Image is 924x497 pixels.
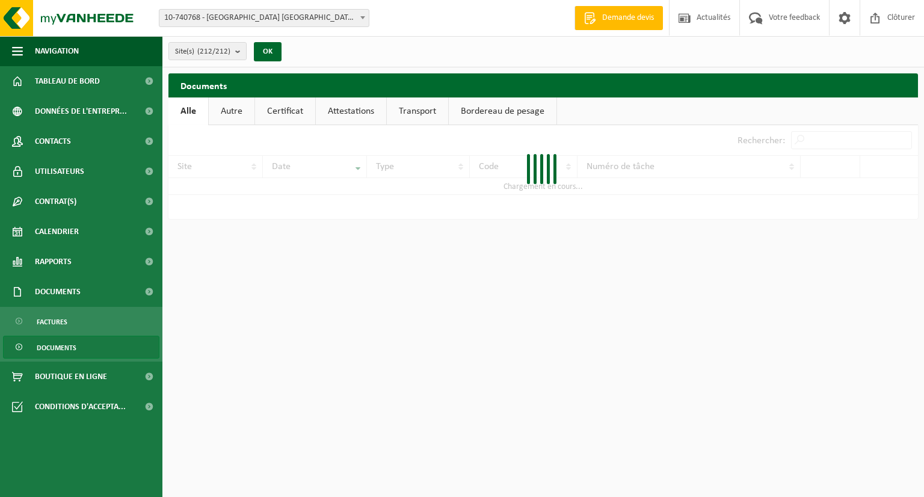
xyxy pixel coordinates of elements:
span: Utilisateurs [35,156,84,187]
span: Données de l'entrepr... [35,96,127,126]
span: Demande devis [599,12,657,24]
a: Autre [209,97,254,125]
span: Documents [37,336,76,359]
span: Documents [35,277,81,307]
a: Attestations [316,97,386,125]
button: Site(s)(212/212) [168,42,247,60]
button: OK [254,42,282,61]
a: Demande devis [574,6,663,30]
span: Boutique en ligne [35,362,107,392]
count: (212/212) [197,48,230,55]
a: Alle [168,97,208,125]
span: Factures [37,310,67,333]
a: Factures [3,310,159,333]
span: 10-740768 - VALENS DÉPARTEMENT ARFI EIFFAGE - OUDERGEM [159,9,369,27]
span: Contrat(s) [35,187,76,217]
span: Site(s) [175,43,230,61]
a: Certificat [255,97,315,125]
a: Documents [3,336,159,359]
span: Conditions d'accepta... [35,392,126,422]
span: Rapports [35,247,72,277]
span: 10-740768 - VALENS DÉPARTEMENT ARFI EIFFAGE - OUDERGEM [159,10,369,26]
h2: Documents [168,73,918,97]
span: Navigation [35,36,79,66]
span: Calendrier [35,217,79,247]
a: Transport [387,97,448,125]
a: Bordereau de pesage [449,97,556,125]
span: Tableau de bord [35,66,100,96]
span: Contacts [35,126,71,156]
